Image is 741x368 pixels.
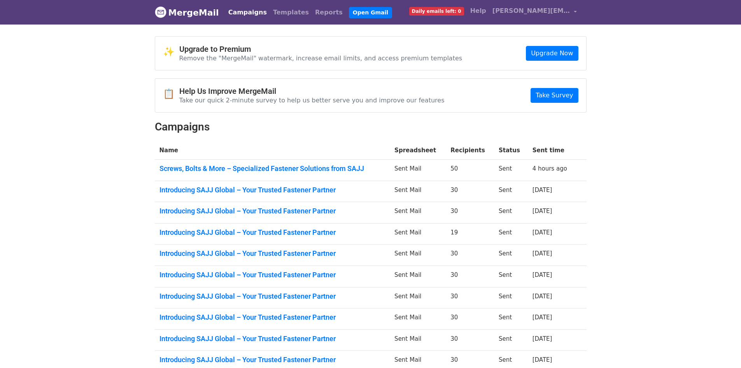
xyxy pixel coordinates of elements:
[494,266,528,287] td: Sent
[446,266,494,287] td: 30
[533,165,567,172] a: 4 hours ago
[390,329,446,351] td: Sent Mail
[155,141,390,160] th: Name
[489,3,580,21] a: [PERSON_NAME][EMAIL_ADDRESS][DOMAIN_NAME]
[533,356,552,363] a: [DATE]
[159,271,385,279] a: Introducing SAJJ Global – Your Trusted Fastener Partner
[390,266,446,287] td: Sent Mail
[533,314,552,321] a: [DATE]
[533,250,552,257] a: [DATE]
[159,292,385,301] a: Introducing SAJJ Global – Your Trusted Fastener Partner
[494,160,528,181] td: Sent
[179,96,445,104] p: Take our quick 2-minute survey to help us better serve you and improve our features
[390,308,446,330] td: Sent Mail
[406,3,467,19] a: Daily emails left: 0
[159,313,385,322] a: Introducing SAJJ Global – Your Trusted Fastener Partner
[409,7,464,16] span: Daily emails left: 0
[349,7,392,18] a: Open Gmail
[494,141,528,160] th: Status
[533,293,552,300] a: [DATE]
[702,331,741,368] iframe: Chat Widget
[446,160,494,181] td: 50
[446,308,494,330] td: 30
[494,202,528,224] td: Sent
[159,207,385,215] a: Introducing SAJJ Global – Your Trusted Fastener Partner
[531,88,578,103] a: Take Survey
[225,5,270,20] a: Campaigns
[312,5,346,20] a: Reports
[446,287,494,308] td: 30
[446,223,494,245] td: 19
[494,223,528,245] td: Sent
[446,245,494,266] td: 30
[446,329,494,351] td: 30
[179,44,462,54] h4: Upgrade to Premium
[526,46,578,61] a: Upgrade Now
[494,308,528,330] td: Sent
[390,202,446,224] td: Sent Mail
[533,208,552,215] a: [DATE]
[494,245,528,266] td: Sent
[390,141,446,160] th: Spreadsheet
[159,335,385,343] a: Introducing SAJJ Global – Your Trusted Fastener Partner
[390,287,446,308] td: Sent Mail
[446,202,494,224] td: 30
[159,186,385,194] a: Introducing SAJJ Global – Your Trusted Fastener Partner
[494,181,528,202] td: Sent
[492,6,570,16] span: [PERSON_NAME][EMAIL_ADDRESS][DOMAIN_NAME]
[446,141,494,160] th: Recipients
[155,120,587,134] h2: Campaigns
[155,6,166,18] img: MergeMail logo
[467,3,489,19] a: Help
[179,86,445,96] h4: Help Us Improve MergeMail
[528,141,576,160] th: Sent time
[159,164,385,173] a: Screws, Bolts & More – Specialized Fastener Solutions from SAJJ
[533,271,552,278] a: [DATE]
[533,229,552,236] a: [DATE]
[390,245,446,266] td: Sent Mail
[155,4,219,21] a: MergeMail
[179,54,462,62] p: Remove the "MergeMail" watermark, increase email limits, and access premium templates
[270,5,312,20] a: Templates
[159,228,385,237] a: Introducing SAJJ Global – Your Trusted Fastener Partner
[390,223,446,245] td: Sent Mail
[494,287,528,308] td: Sent
[159,356,385,364] a: Introducing SAJJ Global – Your Trusted Fastener Partner
[494,329,528,351] td: Sent
[533,335,552,342] a: [DATE]
[533,187,552,194] a: [DATE]
[390,181,446,202] td: Sent Mail
[446,181,494,202] td: 30
[163,88,179,100] span: 📋
[163,46,179,58] span: ✨
[159,249,385,258] a: Introducing SAJJ Global – Your Trusted Fastener Partner
[390,160,446,181] td: Sent Mail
